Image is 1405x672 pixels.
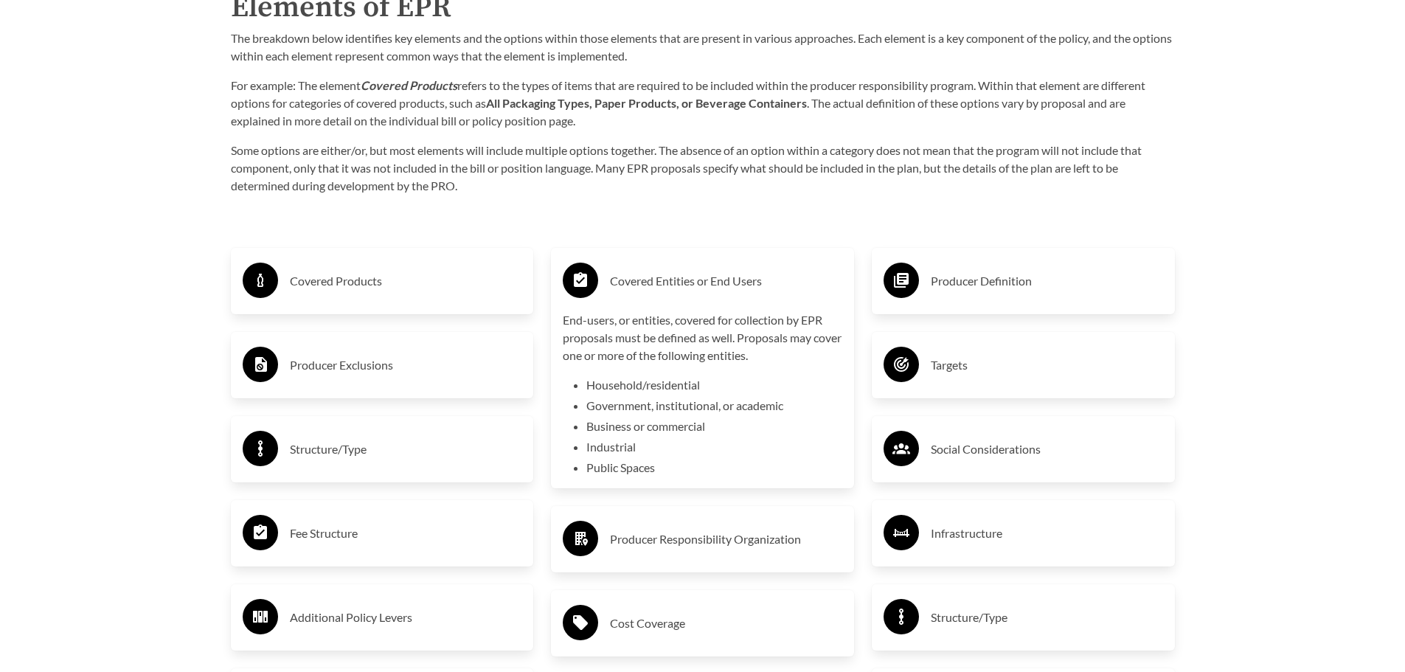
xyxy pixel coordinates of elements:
h3: Targets [931,353,1163,377]
p: For example: The element refers to the types of items that are required to be included within the... [231,77,1175,130]
li: Business or commercial [586,418,842,435]
li: Public Spaces [586,459,842,477]
h3: Fee Structure [290,522,522,545]
strong: Covered Products [361,78,457,92]
p: The breakdown below identifies key elements and the options within those elements that are presen... [231,30,1175,65]
h3: Infrastructure [931,522,1163,545]
h3: Structure/Type [290,437,522,461]
h3: Structure/Type [931,606,1163,629]
h3: Producer Responsibility Organization [610,527,842,551]
h3: Producer Definition [931,269,1163,293]
h3: Covered Products [290,269,522,293]
p: End-users, or entities, covered for collection by EPR proposals must be defined as well. Proposal... [563,311,842,364]
li: Industrial [586,438,842,456]
li: Government, institutional, or academic [586,397,842,415]
h3: Cost Coverage [610,612,842,635]
h3: Producer Exclusions [290,353,522,377]
h3: Additional Policy Levers [290,606,522,629]
strong: All Packaging Types, Paper Products, or Beverage Containers [486,96,807,110]
h3: Social Considerations [931,437,1163,461]
li: Household/residential [586,376,842,394]
h3: Covered Entities or End Users [610,269,842,293]
p: Some options are either/or, but most elements will include multiple options together. The absence... [231,142,1175,195]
